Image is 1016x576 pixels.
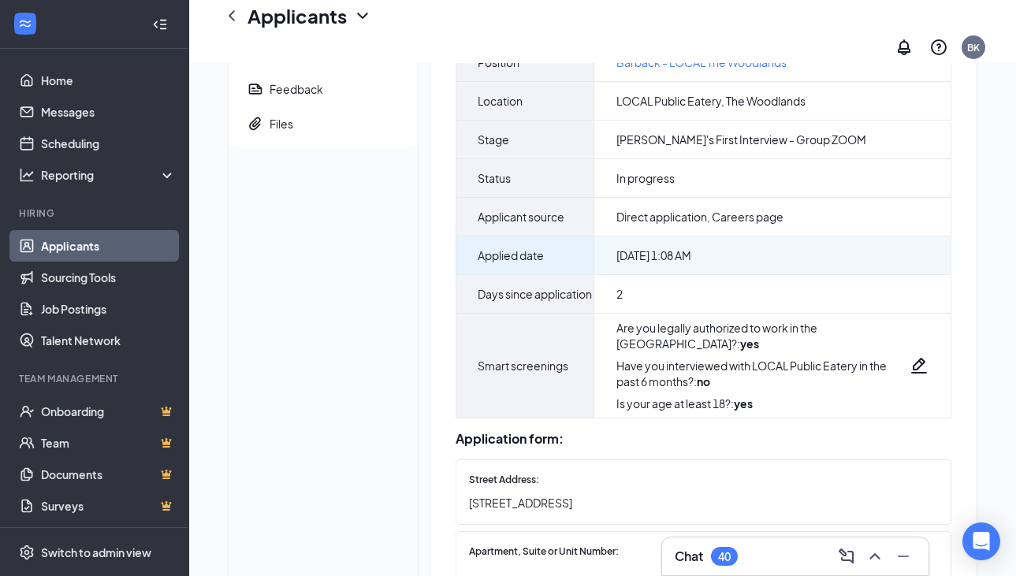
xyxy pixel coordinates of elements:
a: ReportFeedback [229,72,418,106]
h1: Applicants [247,2,347,29]
svg: Pencil [910,356,929,375]
svg: Analysis [19,167,35,183]
svg: ChevronLeft [222,6,241,25]
svg: Report [247,81,263,97]
a: Home [41,65,176,96]
span: Applicant source [478,207,564,226]
div: Application form: [456,431,951,447]
strong: yes [740,336,759,351]
span: Days since application [478,284,592,303]
span: Direct application, Careers page [616,209,783,225]
svg: QuestionInfo [929,38,948,57]
button: ChevronUp [862,544,888,569]
div: BK [967,41,980,54]
div: Is your age at least 18? : [616,396,910,411]
div: Open Intercom Messenger [962,522,1000,560]
span: Apartment, Suite or Unit Number: [469,544,619,559]
div: 40 [718,550,731,563]
a: Job Postings [41,293,176,325]
svg: Settings [19,544,35,560]
a: PaperclipFiles [229,106,418,141]
svg: ComposeMessage [837,547,856,566]
a: DocumentsCrown [41,459,176,490]
span: Status [478,169,511,188]
div: Have you interviewed with LOCAL Public Eatery in the past 6 months? : [616,358,910,389]
strong: yes [734,396,753,411]
span: [DATE] 1:08 AM [616,247,691,263]
svg: ChevronUp [865,547,884,566]
svg: Minimize [894,547,913,566]
span: Stage [478,130,509,149]
strong: no [697,374,710,388]
div: Files [270,116,293,132]
div: Hiring [19,206,173,220]
span: [PERSON_NAME]'s First Interview - Group ZOOM [616,132,866,147]
div: Feedback [270,81,323,97]
span: In progress [616,170,675,186]
span: [STREET_ADDRESS] [469,494,922,511]
span: Location [478,91,523,110]
span: Smart screenings [478,356,568,375]
span: Applied date [478,246,544,265]
div: Reporting [41,167,177,183]
a: Applicants [41,230,176,262]
svg: ChevronDown [353,6,372,25]
div: Are you legally authorized to work in the [GEOGRAPHIC_DATA]? : [616,320,910,351]
span: Street Address: [469,473,539,488]
a: SurveysCrown [41,490,176,522]
svg: Notifications [895,38,914,57]
span: LOCAL Public Eatery, The Woodlands [616,93,806,109]
a: Scheduling [41,128,176,159]
svg: Paperclip [247,116,263,132]
h3: Chat [675,548,703,565]
a: TeamCrown [41,427,176,459]
a: Talent Network [41,325,176,356]
svg: WorkstreamLogo [17,16,33,32]
button: Minimize [891,544,916,569]
button: ComposeMessage [834,544,859,569]
a: Messages [41,96,176,128]
div: Switch to admin view [41,544,151,560]
div: Team Management [19,372,173,385]
svg: Collapse [152,17,168,32]
a: Sourcing Tools [41,262,176,293]
span: 2 [616,286,623,302]
a: OnboardingCrown [41,396,176,427]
